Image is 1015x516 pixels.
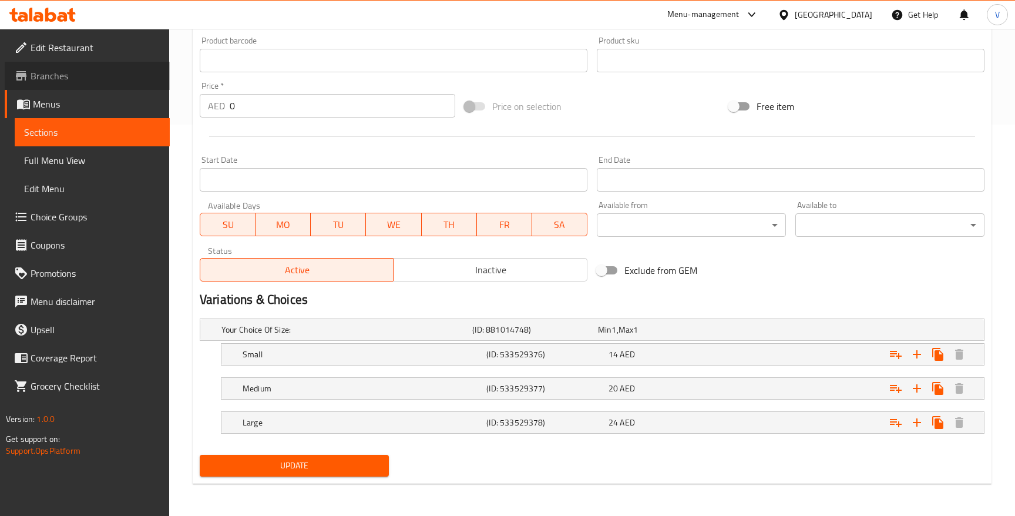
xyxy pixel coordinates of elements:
[598,324,719,336] div: ,
[221,412,984,433] div: Expand
[31,351,160,365] span: Coverage Report
[208,99,225,113] p: AED
[486,417,604,428] h5: (ID: 533529378)
[472,324,593,336] h5: (ID: 881014748)
[24,125,160,139] span: Sections
[393,258,587,282] button: Inactive
[260,216,306,233] span: MO
[633,322,638,337] span: 1
[200,455,389,477] button: Update
[426,216,472,233] span: TH
[5,203,170,231] a: Choice Groups
[492,99,562,113] span: Price on selection
[482,216,527,233] span: FR
[422,213,477,236] button: TH
[906,378,927,399] button: Add new choice
[624,263,697,277] span: Exclude from GEM
[15,175,170,203] a: Edit Menu
[5,231,170,259] a: Coupons
[949,412,970,433] button: Delete Large
[597,49,984,72] input: Please enter product sku
[906,344,927,365] button: Add new choice
[31,69,160,83] span: Branches
[6,443,80,458] a: Support.OpsPlatform
[5,33,170,62] a: Edit Restaurant
[598,322,611,337] span: Min
[5,287,170,316] a: Menu disclaimer
[906,412,927,433] button: Add new choice
[927,412,949,433] button: Clone new choice
[221,344,984,365] div: Expand
[200,213,256,236] button: SU
[795,213,984,237] div: ​
[609,381,618,396] span: 20
[611,322,616,337] span: 1
[315,216,361,233] span: TU
[949,344,970,365] button: Delete Small
[620,415,634,430] span: AED
[597,213,786,237] div: ​
[24,153,160,167] span: Full Menu View
[243,383,482,394] h5: Medium
[24,182,160,196] span: Edit Menu
[205,262,389,279] span: Active
[221,324,468,336] h5: Your Choice Of Size:
[31,266,160,280] span: Promotions
[5,62,170,90] a: Branches
[620,381,634,396] span: AED
[477,213,532,236] button: FR
[36,411,55,427] span: 1.0.0
[486,383,604,394] h5: (ID: 533529377)
[31,238,160,252] span: Coupons
[221,378,984,399] div: Expand
[609,415,618,430] span: 24
[200,291,984,309] h2: Variations & Choices
[398,262,582,279] span: Inactive
[243,417,482,428] h5: Large
[371,216,416,233] span: WE
[31,210,160,224] span: Choice Groups
[31,294,160,309] span: Menu disclaimer
[31,379,160,393] span: Grocery Checklist
[243,349,482,360] h5: Small
[532,213,587,236] button: SA
[795,8,872,21] div: [GEOGRAPHIC_DATA]
[885,378,906,399] button: Add choice group
[6,431,60,447] span: Get support on:
[949,378,970,399] button: Delete Medium
[311,213,366,236] button: TU
[31,41,160,55] span: Edit Restaurant
[5,259,170,287] a: Promotions
[5,316,170,344] a: Upsell
[619,322,633,337] span: Max
[5,344,170,372] a: Coverage Report
[366,213,421,236] button: WE
[609,347,618,362] span: 14
[486,349,604,360] h5: (ID: 533529376)
[6,411,35,427] span: Version:
[995,8,1000,21] span: V
[230,94,455,118] input: Please enter price
[537,216,583,233] span: SA
[15,118,170,146] a: Sections
[757,99,794,113] span: Free item
[33,97,160,111] span: Menus
[667,8,740,22] div: Menu-management
[31,323,160,337] span: Upsell
[927,378,949,399] button: Clone new choice
[200,258,394,282] button: Active
[620,347,634,362] span: AED
[205,216,251,233] span: SU
[15,146,170,175] a: Full Menu View
[256,213,311,236] button: MO
[200,49,587,72] input: Please enter product barcode
[209,458,379,473] span: Update
[885,344,906,365] button: Add choice group
[885,412,906,433] button: Add choice group
[5,90,170,118] a: Menus
[200,319,984,340] div: Expand
[5,372,170,400] a: Grocery Checklist
[927,344,949,365] button: Clone new choice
